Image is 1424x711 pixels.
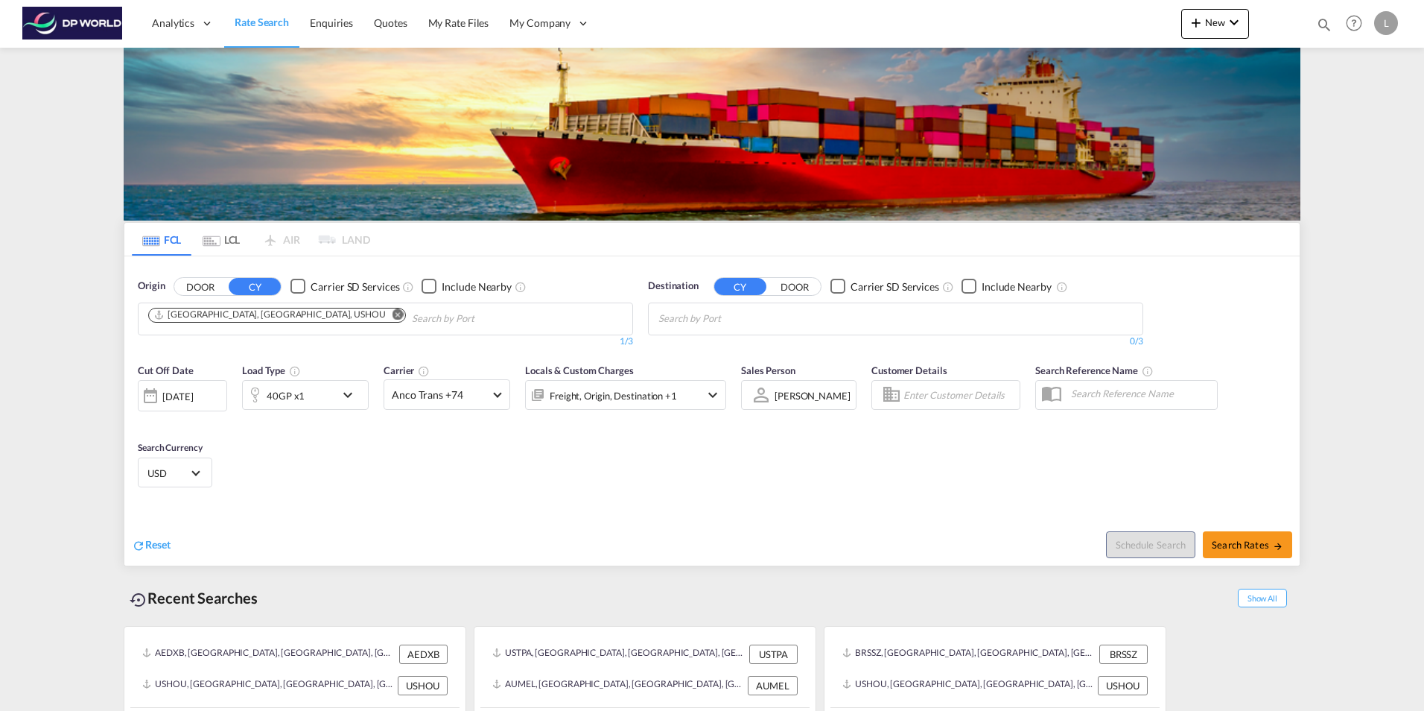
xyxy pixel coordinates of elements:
[153,309,389,321] div: Press delete to remove this chip.
[138,279,165,294] span: Origin
[383,309,405,323] button: Remove
[267,385,305,406] div: 40GP x1
[1098,676,1148,695] div: USHOU
[399,645,448,664] div: AEDXB
[942,281,954,293] md-icon: Unchecked: Search for CY (Container Yard) services for all selected carriers.Checked : Search for...
[1099,645,1148,664] div: BRSSZ
[22,7,123,40] img: c08ca190194411f088ed0f3ba295208c.png
[290,279,399,294] md-checkbox: Checkbox No Ink
[1316,16,1332,33] md-icon: icon-magnify
[153,309,386,321] div: Houston, TX, USHOU
[1374,11,1398,35] div: L
[830,279,939,294] md-checkbox: Checkbox No Ink
[235,16,289,28] span: Rate Search
[402,281,414,293] md-icon: Unchecked: Search for CY (Container Yard) services for all selected carriers.Checked : Search for...
[428,16,489,29] span: My Rate Files
[138,335,633,348] div: 1/3
[374,16,407,29] span: Quotes
[146,303,559,331] md-chips-wrap: Chips container. Use arrow keys to select chips.
[842,676,1094,695] div: USHOU, Houston, TX, United States, North America, Americas
[132,537,171,554] div: icon-refreshReset
[242,364,301,376] span: Load Type
[132,223,370,256] md-pagination-wrapper: Use the left and right arrow keys to navigate between tabs
[1064,382,1217,405] input: Search Reference Name
[714,278,766,295] button: CY
[842,645,1096,664] div: BRSSZ, Santos, Brazil, South America, Americas
[132,539,145,552] md-icon: icon-refresh
[142,676,394,695] div: USHOU, Houston, TX, United States, North America, Americas
[384,364,430,376] span: Carrier
[648,279,699,294] span: Destination
[741,364,795,376] span: Sales Person
[769,278,821,295] button: DOOR
[310,16,353,29] span: Enquiries
[130,591,147,609] md-icon: icon-backup-restore
[1203,531,1292,558] button: Search Ratesicon-arrow-right
[525,380,726,410] div: Freight Origin Destination Factory Stuffingicon-chevron-down
[1187,13,1205,31] md-icon: icon-plus 400-fg
[132,223,191,256] md-tab-item: FCL
[442,279,512,294] div: Include Nearby
[138,442,203,453] span: Search Currency
[1316,16,1332,39] div: icon-magnify
[1341,10,1374,37] div: Help
[229,278,281,295] button: CY
[124,256,1300,566] div: OriginDOOR CY Checkbox No InkUnchecked: Search for CY (Container Yard) services for all selected ...
[412,307,553,331] input: Chips input.
[339,386,364,404] md-icon: icon-chevron-down
[658,307,800,331] input: Chips input.
[648,335,1143,348] div: 0/3
[1273,541,1283,552] md-icon: icon-arrow-right
[1225,13,1243,31] md-icon: icon-chevron-down
[145,538,171,551] span: Reset
[871,364,947,376] span: Customer Details
[1181,9,1249,39] button: icon-plus 400-fgNewicon-chevron-down
[162,390,193,403] div: [DATE]
[1106,531,1195,558] button: Note: By default Schedule search will only considerorigin ports, destination ports and cut off da...
[1035,364,1154,376] span: Search Reference Name
[418,365,430,377] md-icon: The selected Trucker/Carrierwill be displayed in the rate results If the rates are from another f...
[749,645,798,664] div: USTPA
[525,364,634,376] span: Locals & Custom Charges
[392,388,489,402] span: Anco Trans +74
[138,380,227,411] div: [DATE]
[704,386,722,404] md-icon: icon-chevron-down
[242,380,369,410] div: 40GP x1icon-chevron-down
[492,676,744,695] div: AUMEL, Melbourne, Australia, Oceania, Oceania
[191,223,251,256] md-tab-item: LCL
[1212,539,1283,551] span: Search Rates
[142,645,395,664] div: AEDXB, Dubai, United Arab Emirates, Middle East, Middle East
[138,364,194,376] span: Cut Off Date
[1056,281,1068,293] md-icon: Unchecked: Ignores neighbouring ports when fetching rates.Checked : Includes neighbouring ports w...
[492,645,746,664] div: USTPA, Tampa, FL, United States, North America, Americas
[1238,589,1287,607] span: Show All
[515,281,527,293] md-icon: Unchecked: Ignores neighbouring ports when fetching rates.Checked : Includes neighbouring ports w...
[748,676,798,695] div: AUMEL
[174,278,226,295] button: DOOR
[124,581,264,615] div: Recent Searches
[961,279,1052,294] md-checkbox: Checkbox No Ink
[775,390,851,402] div: [PERSON_NAME]
[138,410,149,430] md-datepicker: Select
[311,279,399,294] div: Carrier SD Services
[152,16,194,31] span: Analytics
[1187,16,1243,28] span: New
[903,384,1015,406] input: Enter Customer Details
[982,279,1052,294] div: Include Nearby
[656,303,806,331] md-chips-wrap: Chips container with autocompletion. Enter the text area, type text to search, and then use the u...
[398,676,448,695] div: USHOU
[851,279,939,294] div: Carrier SD Services
[1142,365,1154,377] md-icon: Your search will be saved by the below given name
[509,16,570,31] span: My Company
[289,365,301,377] md-icon: icon-information-outline
[146,462,204,484] md-select: Select Currency: $ USDUnited States Dollar
[550,385,677,406] div: Freight Origin Destination Factory Stuffing
[147,467,189,480] span: USD
[773,385,852,406] md-select: Sales Person: Laura Christiansen
[124,48,1300,221] img: LCL+%26+FCL+BACKGROUND.png
[422,279,512,294] md-checkbox: Checkbox No Ink
[1341,10,1367,36] span: Help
